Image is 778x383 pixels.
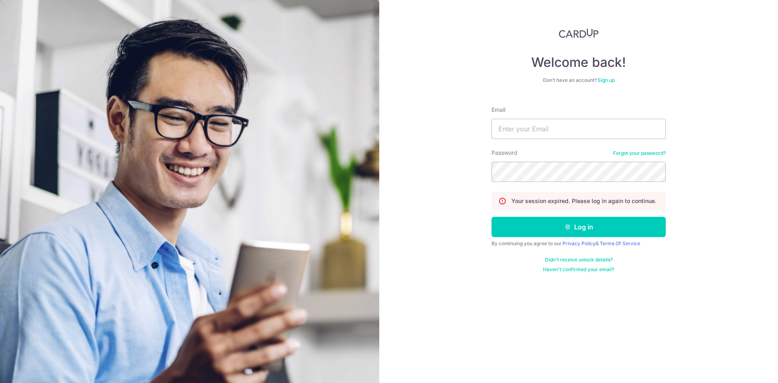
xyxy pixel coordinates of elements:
div: By continuing you agree to our & [492,240,666,247]
a: Terms Of Service [600,240,640,246]
a: Didn't receive unlock details? [545,257,613,263]
a: Forgot your password? [613,150,666,156]
a: Sign up [598,77,615,83]
label: Email [492,106,505,114]
a: Privacy Policy [562,240,596,246]
a: Haven't confirmed your email? [543,266,614,273]
img: CardUp Logo [559,28,598,38]
h4: Welcome back! [492,54,666,71]
label: Password [492,149,517,157]
p: Your session expired. Please log in again to continue. [511,197,656,205]
input: Enter your Email [492,119,666,139]
button: Log in [492,217,666,237]
div: Don’t have an account? [492,77,666,83]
